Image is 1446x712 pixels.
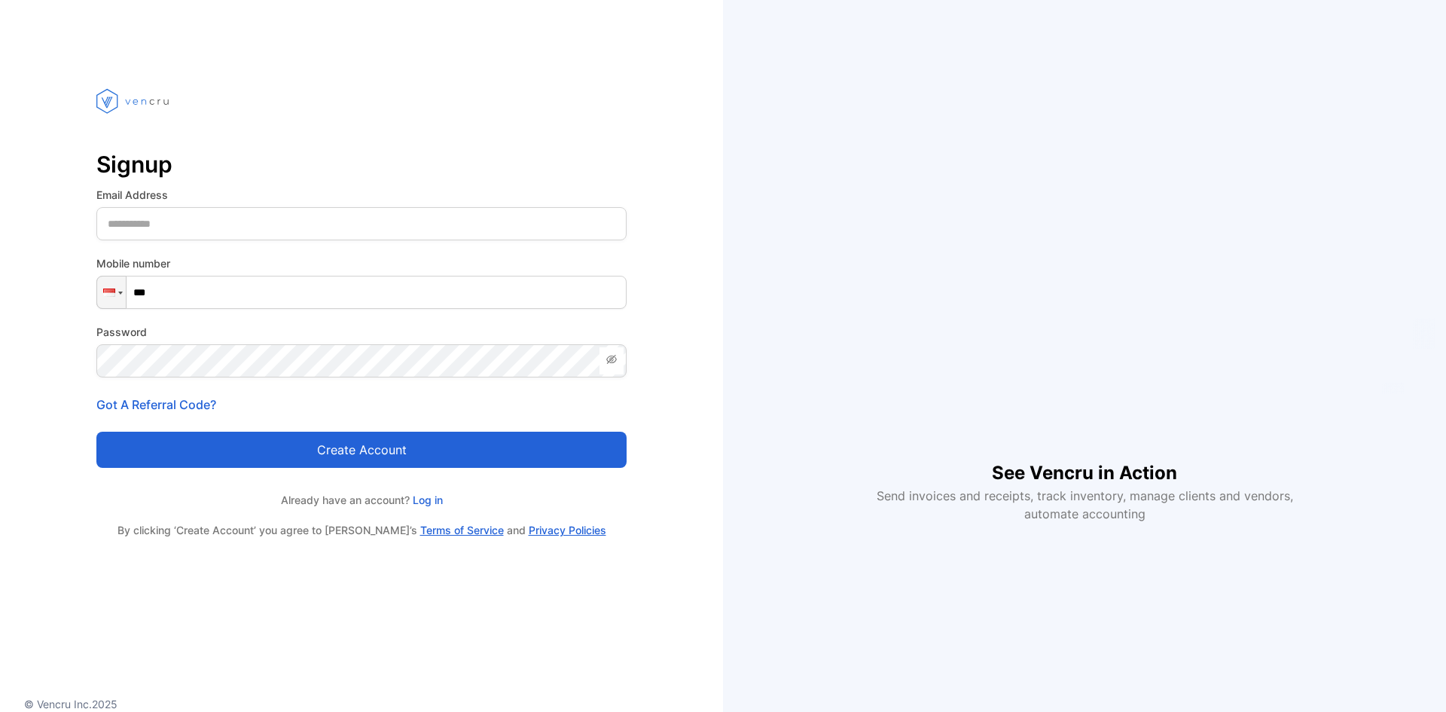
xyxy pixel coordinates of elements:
[868,487,1301,523] p: Send invoices and receipts, track inventory, manage clients and vendors, automate accounting
[420,524,504,536] a: Terms of Service
[96,492,627,508] p: Already have an account?
[96,255,627,271] label: Mobile number
[992,435,1177,487] h1: See Vencru in Action
[96,187,627,203] label: Email Address
[96,146,627,182] p: Signup
[96,432,627,468] button: Create account
[96,324,627,340] label: Password
[96,396,627,414] p: Got A Referral Code?
[410,494,443,506] a: Log in
[1383,649,1446,712] iframe: LiveChat chat widget
[97,277,126,308] div: Indonesia: + 62
[529,524,606,536] a: Privacy Policies
[96,523,627,538] p: By clicking ‘Create Account’ you agree to [PERSON_NAME]’s and
[96,60,172,142] img: vencru logo
[866,190,1303,435] iframe: YouTube video player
